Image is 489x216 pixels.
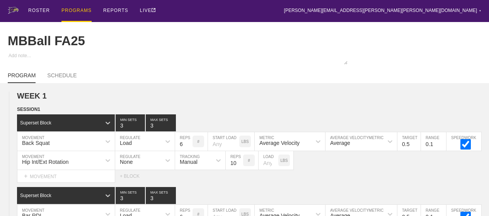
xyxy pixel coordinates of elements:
p: # [248,158,250,163]
div: Average Velocity [259,140,300,146]
div: Hip Int/Ext Rotation [22,159,69,165]
div: Superset Block [20,120,51,126]
div: Average [330,140,350,146]
div: Back Squat [22,140,50,146]
div: Manual [180,159,198,165]
span: + [24,173,27,179]
div: Superset Block [20,193,51,198]
iframe: Chat Widget [350,126,489,216]
p: # [197,139,199,144]
input: None [146,114,176,131]
input: Any [208,132,239,151]
a: PROGRAM [8,72,36,83]
img: logo [8,7,19,14]
div: None [120,159,133,165]
div: ▼ [479,9,481,13]
span: WEEK 1 [17,92,47,100]
div: + BLOCK [120,173,147,179]
p: LBS [281,158,288,163]
p: LBS [242,139,249,144]
input: Any [259,151,278,170]
div: Load [120,140,132,146]
a: SCHEDULE [47,72,77,82]
div: MOVEMENT [17,170,115,183]
span: SESSION 1 [17,107,40,112]
input: None [146,187,176,204]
